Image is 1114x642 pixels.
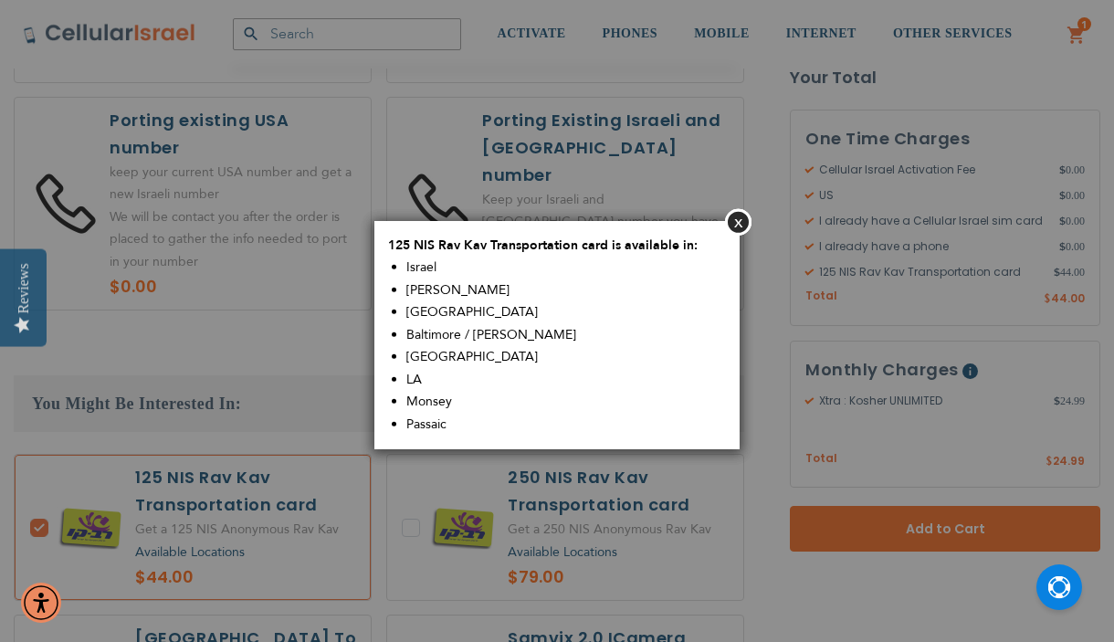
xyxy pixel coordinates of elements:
[388,236,698,253] span: 125 NIS Rav Kav Transportation card is available in:
[406,280,510,298] span: [PERSON_NAME]
[406,348,538,365] span: [GEOGRAPHIC_DATA]
[21,583,61,623] div: Accessibility Menu
[406,303,538,321] span: [GEOGRAPHIC_DATA]
[16,263,32,313] div: Reviews
[406,393,452,410] span: Monsey
[406,415,447,432] span: Passaic
[406,258,436,276] span: Israel
[406,370,422,387] span: LA
[406,325,576,342] span: Baltimore / [PERSON_NAME]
